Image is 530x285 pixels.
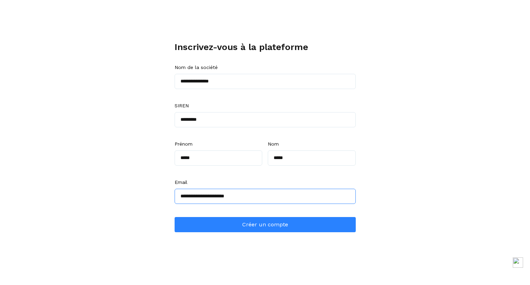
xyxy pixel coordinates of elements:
button: Créer un compte [175,217,356,232]
span: Email [175,179,187,186]
span: Prénom [175,140,193,148]
span: Nom [268,140,279,148]
span: Nom de la société [175,64,218,71]
h1: Inscrivez-vous à la plateforme [175,42,356,52]
span: Créer un compte [242,221,288,228]
span: SIREN [175,102,189,109]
